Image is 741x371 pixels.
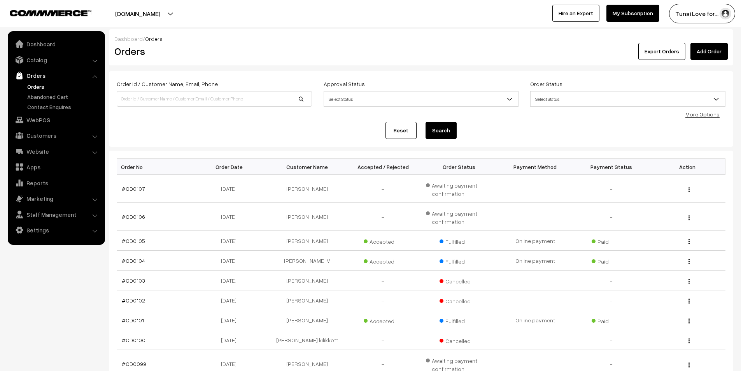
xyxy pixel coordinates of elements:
td: Online payment [497,251,573,271]
a: Staff Management [10,207,102,222]
span: Cancelled [440,275,478,285]
button: Tunai Love for… [669,4,735,23]
td: [PERSON_NAME] [269,271,345,290]
td: [PERSON_NAME] [269,203,345,231]
a: #OD0103 [122,277,145,284]
td: - [345,271,421,290]
th: Order Status [421,159,498,175]
td: [PERSON_NAME] [269,175,345,203]
a: Website [10,144,102,158]
span: Select Status [324,91,519,107]
img: Menu [688,338,690,343]
a: Dashboard [10,37,102,51]
span: Cancelled [440,295,478,305]
span: Paid [592,255,631,266]
img: Menu [688,299,690,304]
a: #OD0107 [122,185,145,192]
span: Select Status [530,91,725,107]
a: #OD0105 [122,237,145,244]
button: [DOMAIN_NAME] [88,4,187,23]
td: [DATE] [193,290,269,310]
span: Fulfilled [440,255,478,266]
td: [PERSON_NAME] kilikkott [269,330,345,350]
td: - [345,290,421,310]
a: Reset [385,122,417,139]
a: #OD0099 [122,360,146,367]
a: Catalog [10,53,102,67]
label: Order Status [530,80,562,88]
th: Action [649,159,725,175]
a: WebPOS [10,113,102,127]
span: Awaiting payment confirmation [426,207,493,226]
a: #OD0104 [122,257,145,264]
div: / [114,35,728,43]
a: Customers [10,128,102,142]
th: Order Date [193,159,269,175]
a: Marketing [10,192,102,206]
img: user [720,8,731,19]
td: [PERSON_NAME] [269,231,345,251]
span: Paid [592,236,631,246]
a: Hire an Expert [552,5,599,22]
th: Customer Name [269,159,345,175]
a: Abandoned Cart [25,93,102,101]
img: Menu [688,279,690,284]
input: Order Id / Customer Name / Customer Email / Customer Phone [117,91,312,107]
a: #OD0102 [122,297,145,304]
td: - [573,271,650,290]
a: #OD0100 [122,337,145,343]
label: Approval Status [324,80,365,88]
button: Search [426,122,457,139]
img: Menu [688,187,690,192]
td: - [345,175,421,203]
span: Cancelled [440,335,478,345]
a: #OD0106 [122,213,145,220]
td: [DATE] [193,175,269,203]
td: [PERSON_NAME] [269,290,345,310]
a: Orders [25,83,102,91]
span: Accepted [364,236,403,246]
a: Apps [10,160,102,174]
img: Menu [688,239,690,244]
img: Menu [688,318,690,324]
span: Orders [145,35,163,42]
td: [DATE] [193,330,269,350]
span: Paid [592,315,631,325]
span: Fulfilled [440,315,478,325]
td: - [573,175,650,203]
td: - [345,330,421,350]
th: Order No [117,159,193,175]
a: My Subscription [606,5,659,22]
label: Order Id / Customer Name, Email, Phone [117,80,218,88]
td: [DATE] [193,310,269,330]
a: Dashboard [114,35,143,42]
td: Online payment [497,231,573,251]
td: [PERSON_NAME] [269,310,345,330]
th: Payment Method [497,159,573,175]
img: Menu [688,362,690,367]
td: - [573,330,650,350]
a: Add Order [690,43,728,60]
h2: Orders [114,45,311,57]
span: Accepted [364,255,403,266]
td: [DATE] [193,231,269,251]
span: Fulfilled [440,236,478,246]
a: Contact Enquires [25,103,102,111]
span: Select Status [324,92,519,106]
button: Export Orders [638,43,685,60]
td: Online payment [497,310,573,330]
a: More Options [685,111,720,118]
a: Settings [10,223,102,237]
a: Orders [10,69,102,83]
img: Menu [688,259,690,264]
img: Menu [688,215,690,220]
th: Payment Status [573,159,650,175]
td: [DATE] [193,271,269,290]
td: [PERSON_NAME] V [269,251,345,271]
th: Accepted / Rejected [345,159,421,175]
td: - [573,203,650,231]
a: #OD0101 [122,317,144,324]
a: COMMMERCE [10,8,78,17]
span: Accepted [364,315,403,325]
span: Select Status [531,92,725,106]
